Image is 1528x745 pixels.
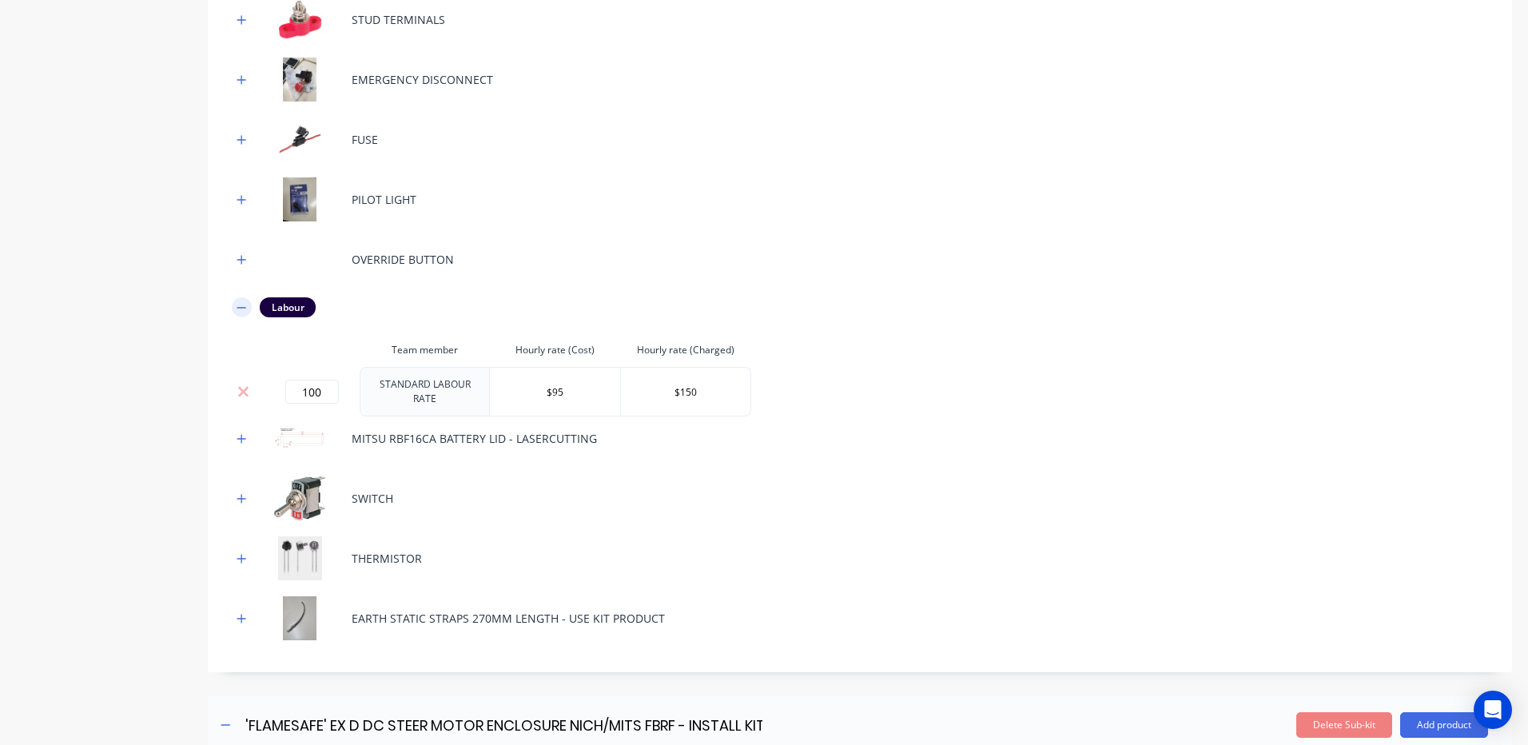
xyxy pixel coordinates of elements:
button: Add product [1400,712,1488,738]
div: THERMISTOR [352,550,422,567]
img: SWITCH [260,476,340,520]
img: PILOT LIGHT [260,177,340,221]
div: OVERRIDE BUTTON [352,251,454,268]
div: Labour [260,297,316,317]
img: THERMISTOR [260,536,340,580]
div: EMERGENCY DISCONNECT [352,71,493,88]
div: MITSU RBF16CA BATTERY LID - LASERCUTTING [352,430,597,447]
button: Delete Sub-kit [1296,712,1392,738]
th: Hourly rate (Charged) [621,333,751,367]
div: FUSE [352,131,378,148]
img: MITSU RBF16CA BATTERY LID - LASERCUTTING [260,416,340,460]
div: Open Intercom Messenger [1474,691,1512,729]
div: PILOT LIGHT [352,191,416,208]
td: STANDARD LABOUR RATE [360,367,490,416]
input: $0.0000 [621,380,750,404]
div: EARTH STATIC STRAPS 270MM LENGTH - USE KIT PRODUCT [352,610,665,627]
div: STUD TERMINALS [352,11,445,28]
th: Hourly rate (Cost) [490,333,620,367]
input: Enter sub-kit name [244,714,764,737]
th: Team member [360,333,490,367]
input: 0 [285,380,339,404]
img: FUSE [260,118,340,161]
img: EMERGENCY DISCONNECT [260,58,340,102]
input: $0.0000 [490,380,619,404]
img: EARTH STATIC STRAPS 270MM LENGTH - USE KIT PRODUCT [260,596,340,640]
div: SWITCH [352,490,393,507]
